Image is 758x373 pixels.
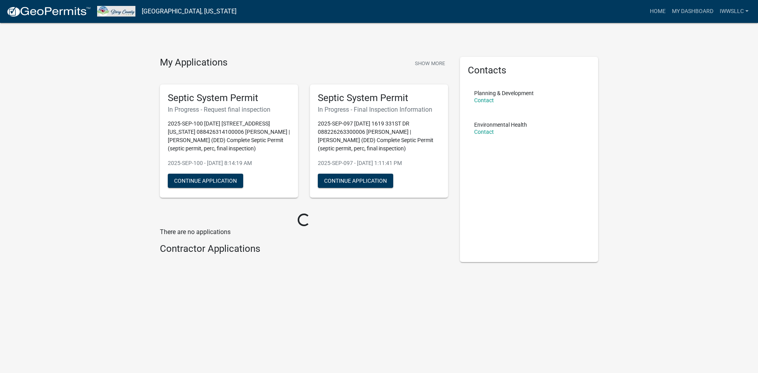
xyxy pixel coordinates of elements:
a: My Dashboard [669,4,717,19]
h4: Contractor Applications [160,243,448,255]
p: 2025-SEP-097 [DATE] 1619 331ST DR 088226263300006 [PERSON_NAME] | [PERSON_NAME] (DED) Complete Se... [318,120,440,153]
h5: Contacts [468,65,590,76]
h4: My Applications [160,57,227,69]
button: Continue Application [318,174,393,188]
h6: In Progress - Final Inspection Information [318,106,440,113]
p: 2025-SEP-100 [DATE] [STREET_ADDRESS][US_STATE] 088426314100006 [PERSON_NAME] | [PERSON_NAME] (DED... [168,120,290,153]
p: Planning & Development [474,90,534,96]
a: Home [647,4,669,19]
button: Continue Application [168,174,243,188]
h5: Septic System Permit [168,92,290,104]
p: 2025-SEP-100 - [DATE] 8:14:19 AM [168,159,290,167]
a: [GEOGRAPHIC_DATA], [US_STATE] [142,5,236,18]
h5: Septic System Permit [318,92,440,104]
p: 2025-SEP-097 - [DATE] 1:11:41 PM [318,159,440,167]
a: Contact [474,97,494,103]
a: IWWSLLC [717,4,752,19]
img: Story County, Iowa [97,6,135,17]
p: Environmental Health [474,122,527,127]
h6: In Progress - Request final inspection [168,106,290,113]
button: Show More [412,57,448,70]
wm-workflow-list-section: Contractor Applications [160,243,448,258]
a: Contact [474,129,494,135]
p: There are no applications [160,227,448,237]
